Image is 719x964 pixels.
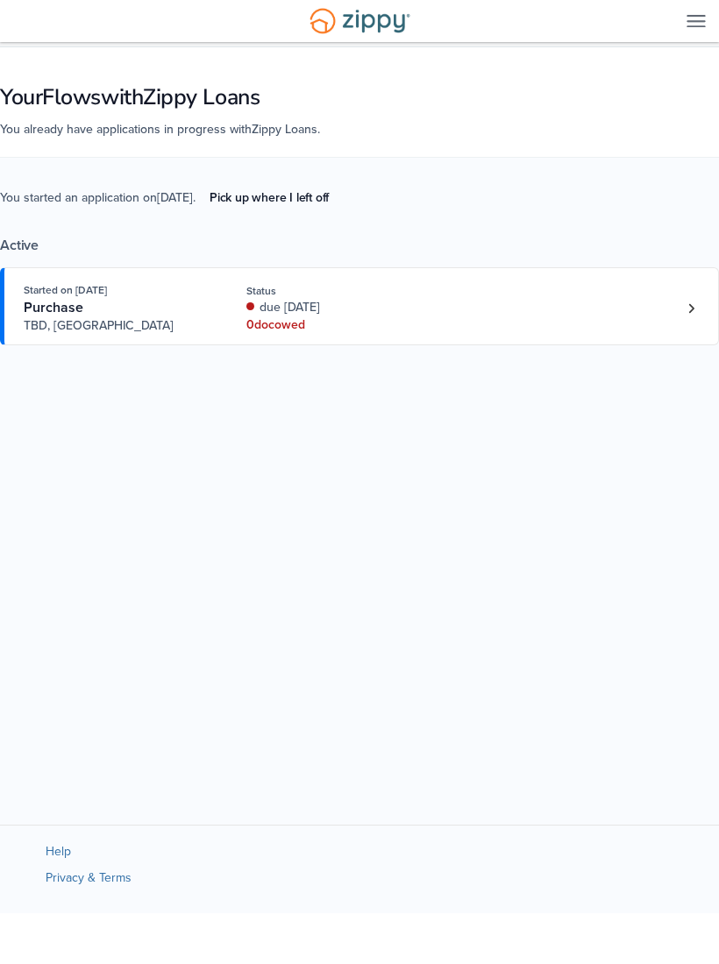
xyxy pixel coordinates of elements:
[246,316,410,334] div: 0 doc owed
[246,299,410,316] div: due [DATE]
[678,295,704,322] a: Loan number 4260578
[687,14,706,27] img: Mobile Dropdown Menu
[46,844,71,859] a: Help
[24,317,207,335] span: TBD, [GEOGRAPHIC_DATA]
[24,299,83,316] span: Purchase
[46,870,132,885] a: Privacy & Terms
[24,284,107,296] span: Started on [DATE]
[196,183,343,212] a: Pick up where I left off
[246,283,410,299] div: Status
